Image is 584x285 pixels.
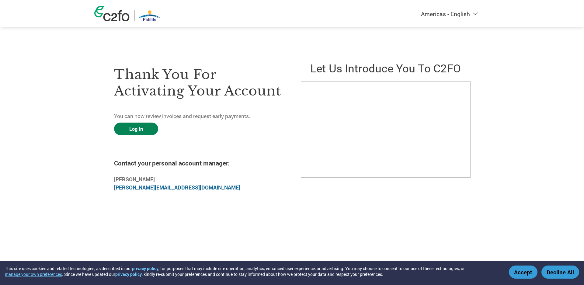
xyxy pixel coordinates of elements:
[5,266,500,277] div: This site uses cookies and related technologies, as described in our , for purposes that may incl...
[301,61,470,75] h2: Let us introduce you to C2FO
[509,266,537,279] button: Accept
[139,10,160,21] img: Pidilite Industries
[94,6,130,21] img: c2fo logo
[114,66,283,99] h3: Thank you for activating your account
[114,123,158,135] a: Log In
[5,271,62,277] button: manage your own preferences
[115,271,142,277] a: privacy policy
[541,266,579,279] button: Decline All
[114,112,283,120] p: You can now review invoices and request early payments.
[114,184,240,191] a: [PERSON_NAME][EMAIL_ADDRESS][DOMAIN_NAME]
[114,176,155,183] b: [PERSON_NAME]
[132,266,158,271] a: privacy policy
[301,81,471,178] iframe: C2FO Introduction Video
[114,159,283,167] h4: Contact your personal account manager:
